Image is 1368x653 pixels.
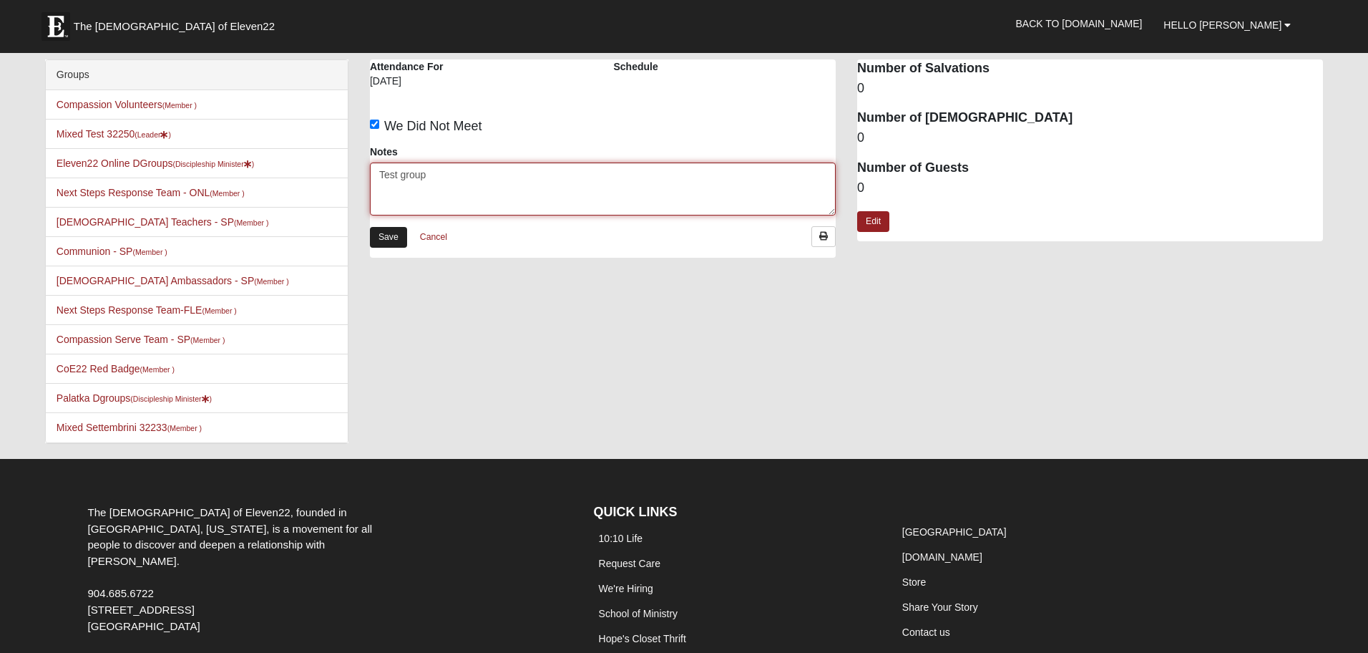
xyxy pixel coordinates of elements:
a: Contact us [902,627,950,638]
dt: Number of Salvations [857,59,1323,78]
a: Hello [PERSON_NAME] [1153,7,1301,43]
small: (Leader ) [135,130,171,139]
small: (Member ) [234,218,268,227]
small: (Discipleship Minister ) [130,395,212,403]
img: Eleven22 logo [41,12,70,41]
a: Communion - SP(Member ) [57,246,167,257]
a: Compassion Volunteers(Member ) [57,99,197,110]
div: Groups [46,60,348,90]
a: 10:10 Life [599,533,643,544]
small: (Member ) [202,306,236,315]
a: Print Attendance Roster [811,226,836,247]
a: Save [370,227,407,248]
input: We Did Not Meet [370,120,379,129]
a: Compassion Serve Team - SP(Member ) [57,334,225,345]
dt: Number of [DEMOGRAPHIC_DATA] [857,109,1323,127]
small: (Member ) [162,101,197,110]
div: [DATE] [370,74,470,98]
span: The [DEMOGRAPHIC_DATA] of Eleven22 [74,19,275,34]
small: (Member ) [132,248,167,256]
label: Notes [370,145,398,159]
a: [DEMOGRAPHIC_DATA] Ambassadors - SP(Member ) [57,275,289,286]
a: Request Care [599,558,660,569]
label: Schedule [613,59,658,74]
dd: 0 [857,79,1323,98]
a: Eleven22 Online DGroups(Discipleship Minister) [57,158,254,169]
a: The [DEMOGRAPHIC_DATA] of Eleven22 [34,5,321,41]
small: (Member ) [210,189,244,198]
a: Next Steps Response Team - ONL(Member ) [57,187,245,198]
a: Back to [DOMAIN_NAME] [1005,6,1153,42]
small: (Member ) [140,365,175,374]
a: Mixed Settembrini 32233(Member ) [57,422,202,433]
small: (Discipleship Minister ) [172,160,254,168]
dd: 0 [857,179,1323,198]
span: We Did Not Meet [384,119,482,133]
a: [DEMOGRAPHIC_DATA] Teachers - SP(Member ) [57,216,269,228]
div: The [DEMOGRAPHIC_DATA] of Eleven22, founded in [GEOGRAPHIC_DATA], [US_STATE], is a movement for a... [77,505,414,635]
a: Edit [857,211,889,232]
a: CoE22 Red Badge(Member ) [57,363,175,374]
a: Share Your Story [902,601,978,613]
a: Store [902,576,926,588]
a: Next Steps Response Team-FLE(Member ) [57,304,237,316]
a: Mixed Test 32250(Leader) [57,128,171,140]
dt: Number of Guests [857,159,1323,178]
small: (Member ) [254,277,288,286]
h4: QUICK LINKS [594,505,876,521]
a: Cancel [411,226,456,248]
dd: 0 [857,129,1323,147]
span: Hello [PERSON_NAME] [1163,19,1281,31]
label: Attendance For [370,59,444,74]
small: (Member ) [190,336,225,344]
small: (Member ) [167,424,202,432]
a: Palatka Dgroups(Discipleship Minister) [57,392,212,404]
a: School of Ministry [599,608,678,619]
a: [GEOGRAPHIC_DATA] [902,526,1007,538]
span: [GEOGRAPHIC_DATA] [87,620,200,632]
a: [DOMAIN_NAME] [902,551,982,563]
a: We're Hiring [599,583,653,594]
